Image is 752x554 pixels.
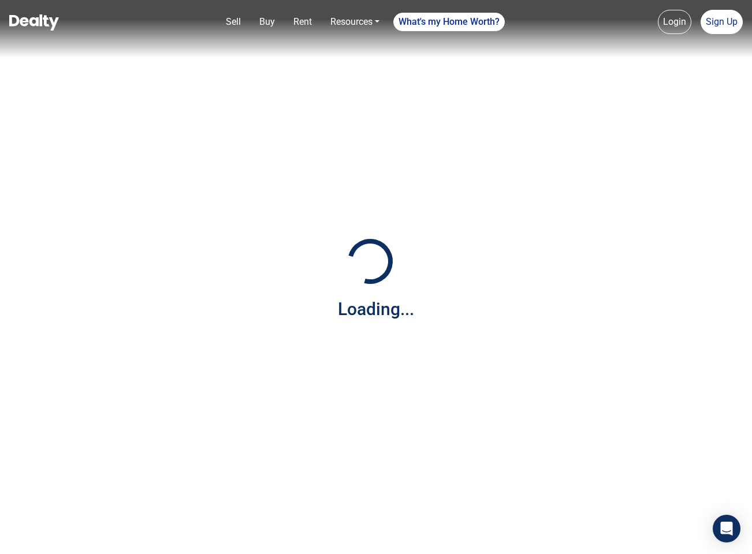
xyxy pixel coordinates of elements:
div: Open Intercom Messenger [713,515,740,542]
img: Dealty - Buy, Sell & Rent Homes [9,14,59,31]
a: Sign Up [701,10,743,34]
a: What's my Home Worth? [393,13,505,31]
a: Login [658,10,691,34]
div: Loading... [338,296,414,322]
a: Rent [289,10,317,33]
a: Resources [326,10,384,33]
a: Buy [255,10,280,33]
img: Loading [341,233,399,290]
a: Sell [221,10,245,33]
